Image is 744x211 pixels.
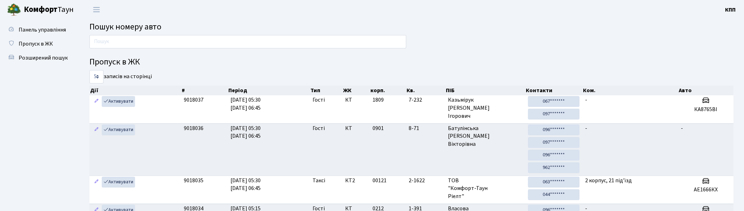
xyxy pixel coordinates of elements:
span: [DATE] 05:30 [DATE] 06:45 [230,96,261,112]
a: Пропуск в ЖК [4,37,74,51]
h5: КА8765ВІ [681,106,731,113]
th: ЖК [342,86,369,95]
span: Батулінська [PERSON_NAME] Вікторівна [448,124,522,149]
span: КТ2 [345,177,367,185]
span: 00121 [373,177,387,184]
a: Активувати [102,124,135,135]
span: Казьмірук [PERSON_NAME] Ігорович [448,96,522,120]
label: записів на сторінці [89,70,152,83]
th: Ком. [582,86,678,95]
span: 7-232 [409,96,442,104]
span: ТОВ "Комфорт-Таун Ріелт" [448,177,522,201]
a: Редагувати [92,124,101,135]
button: Переключити навігацію [88,4,105,15]
span: Панель управління [19,26,66,34]
th: Період [228,86,310,95]
h5: АЕ1666КХ [681,186,731,193]
span: 9018035 [184,177,203,184]
input: Пошук [89,35,406,48]
span: 2-1622 [409,177,442,185]
b: Комфорт [24,4,58,15]
span: 9018037 [184,96,203,104]
th: Дії [89,86,181,95]
span: 2 корпус, 21 під'їзд [585,177,632,184]
a: КПП [725,6,736,14]
span: Таксі [313,177,325,185]
h4: Пропуск в ЖК [89,57,733,67]
span: [DATE] 05:30 [DATE] 06:45 [230,177,261,192]
span: 0901 [373,124,384,132]
th: ПІБ [445,86,525,95]
a: Редагувати [92,96,101,107]
th: Авто [678,86,733,95]
span: Таун [24,4,74,16]
th: Контакти [525,86,582,95]
a: Розширений пошук [4,51,74,65]
select: записів на сторінці [89,70,103,83]
span: 9018036 [184,124,203,132]
span: 1809 [373,96,384,104]
th: # [181,86,228,95]
a: Панель управління [4,23,74,37]
a: Редагувати [92,177,101,188]
img: logo.png [7,3,21,17]
span: - [681,124,683,132]
span: Гості [313,124,325,132]
th: Кв. [406,86,445,95]
span: КТ [345,96,367,104]
a: Активувати [102,96,135,107]
span: Розширений пошук [19,54,68,62]
span: Пошук номеру авто [89,21,161,33]
span: Пропуск в ЖК [19,40,53,48]
th: корп. [370,86,406,95]
span: КТ [345,124,367,132]
a: Активувати [102,177,135,188]
span: [DATE] 05:30 [DATE] 06:45 [230,124,261,140]
span: Гості [313,96,325,104]
th: Тип [310,86,342,95]
span: 8-71 [409,124,442,132]
span: - [585,96,587,104]
span: - [585,124,587,132]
